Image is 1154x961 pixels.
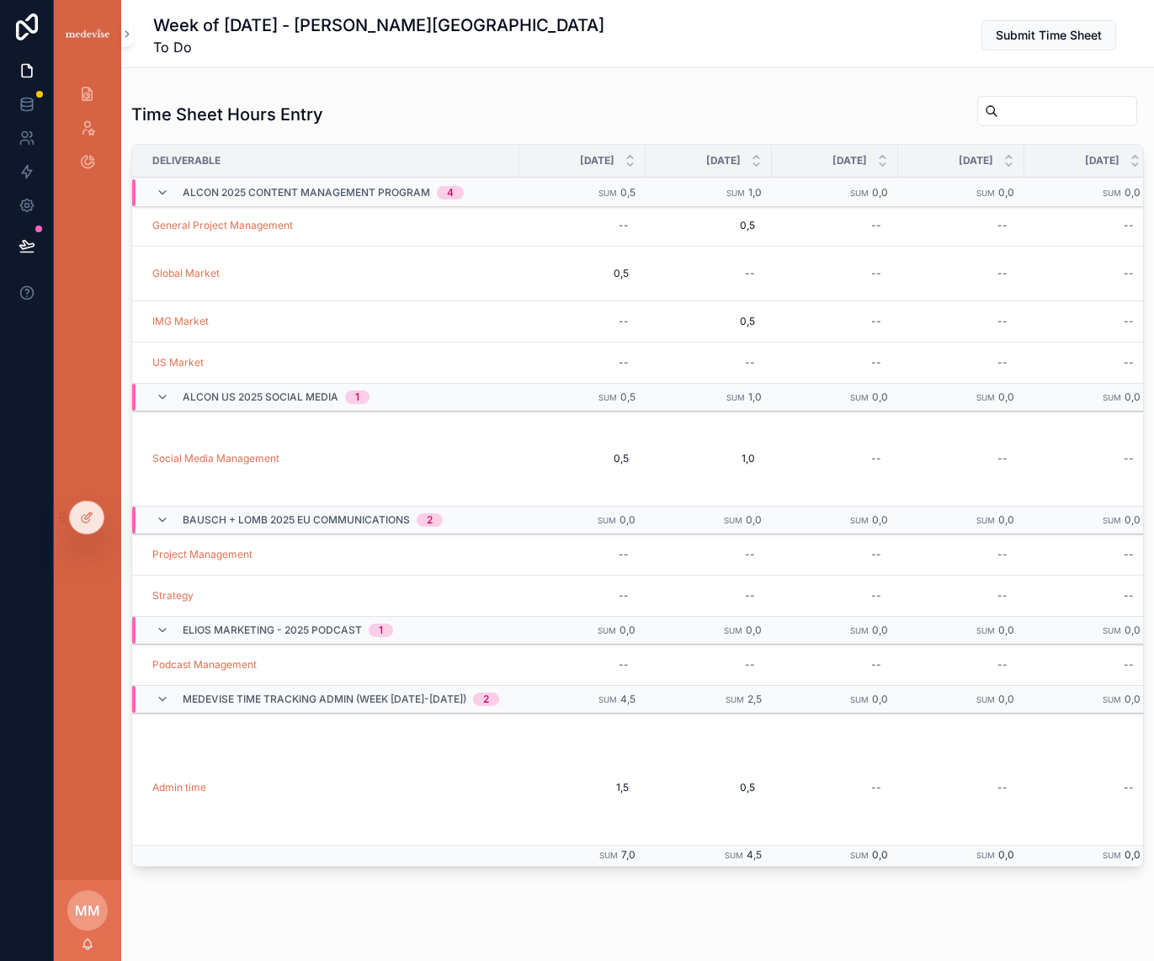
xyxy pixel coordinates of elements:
small: Sum [726,188,745,198]
div: -- [1124,548,1134,561]
span: 0,0 [620,513,635,526]
span: 0,0 [872,186,888,199]
span: MM [75,900,100,921]
div: -- [619,356,629,369]
div: -- [619,219,629,232]
div: 1 [355,390,359,404]
div: -- [997,267,1008,280]
a: Strategy [152,589,194,603]
span: 0,5 [536,452,629,465]
span: Alcon US 2025 Social Media [183,390,338,404]
small: Sum [598,393,617,402]
div: -- [871,548,881,561]
span: 0,0 [1125,624,1141,636]
small: Sum [724,626,742,635]
span: Podcast Management [152,658,257,672]
div: -- [997,781,1008,794]
span: 1,5 [536,781,629,794]
span: 0,0 [872,693,888,705]
div: -- [1124,267,1134,280]
div: -- [1124,219,1134,232]
div: -- [997,452,1008,465]
span: 0,0 [998,624,1014,636]
span: 0,0 [1125,848,1141,861]
div: 1 [379,624,383,637]
span: 0,0 [872,513,888,526]
button: Submit Time Sheet [981,20,1116,50]
span: Alcon 2025 Content Management Program [183,186,430,199]
span: 0,5 [662,781,755,794]
small: Sum [598,188,617,198]
div: -- [871,781,881,794]
div: -- [997,219,1008,232]
span: 4,5 [620,693,635,705]
small: Sum [850,851,869,860]
div: -- [619,315,629,328]
span: 0,0 [1125,390,1141,403]
img: App logo [64,27,111,41]
span: 1,0 [748,390,762,403]
span: 0,0 [998,390,1014,403]
div: -- [745,548,755,561]
span: 0,0 [1125,513,1141,526]
span: 0,5 [662,219,755,232]
a: Project Management [152,548,253,561]
div: -- [745,658,755,672]
span: 0,0 [998,186,1014,199]
a: General Project Management [152,219,293,232]
span: 0,5 [662,315,755,328]
h1: Time Sheet Hours Entry [131,103,323,126]
div: -- [871,452,881,465]
div: -- [871,356,881,369]
span: 4,5 [747,848,762,861]
span: [DATE] [1085,154,1119,167]
span: [DATE] [706,154,741,167]
small: Sum [1103,393,1121,402]
span: 7,0 [621,848,635,861]
span: Elios Marketing - 2025 Podcast [183,624,362,637]
small: Sum [726,695,744,704]
div: -- [619,658,629,672]
div: -- [619,589,629,603]
div: -- [997,356,1008,369]
small: Sum [1103,851,1121,860]
small: Sum [850,393,869,402]
div: -- [1124,589,1134,603]
span: 0,0 [998,693,1014,705]
div: 2 [427,513,433,527]
span: Bausch + Lomb 2025 EU Communications [183,513,410,527]
div: -- [871,267,881,280]
div: -- [997,589,1008,603]
div: -- [997,658,1008,672]
span: 1,0 [662,452,755,465]
div: scrollable content [54,67,121,199]
h1: Week of [DATE] - [PERSON_NAME][GEOGRAPHIC_DATA] [153,13,604,37]
div: -- [1124,452,1134,465]
div: -- [871,219,881,232]
a: Social Media Management [152,452,279,465]
span: 0,0 [872,390,888,403]
small: Sum [976,393,995,402]
small: Sum [976,851,995,860]
span: 0,0 [998,848,1014,861]
a: Global Market [152,267,220,280]
small: Sum [850,188,869,198]
a: Admin time [152,781,206,794]
span: Submit Time Sheet [996,27,1102,44]
div: -- [1124,781,1134,794]
span: 0,0 [1125,186,1141,199]
a: IMG Market [152,315,209,328]
small: Sum [976,188,995,198]
small: Sum [850,626,869,635]
div: -- [1124,658,1134,672]
small: Sum [1103,695,1121,704]
div: -- [871,658,881,672]
small: Sum [599,851,618,860]
div: -- [1124,356,1134,369]
a: US Market [152,356,204,369]
div: -- [871,315,881,328]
